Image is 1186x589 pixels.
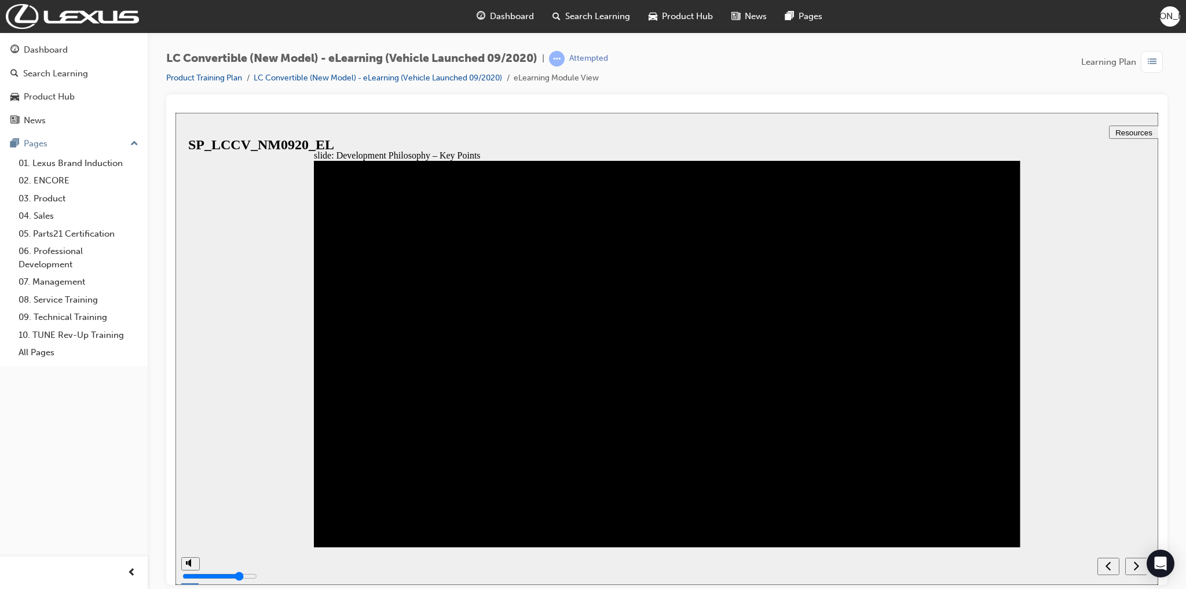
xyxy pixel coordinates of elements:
[14,273,143,291] a: 07. Management
[543,5,639,28] a: search-iconSearch Learning
[1081,56,1136,69] span: Learning Plan
[14,190,143,208] a: 03. Product
[5,37,143,133] button: DashboardSearch LearningProduct HubNews
[127,566,136,580] span: prev-icon
[722,5,776,28] a: news-iconNews
[1160,6,1180,27] button: [PERSON_NAME]
[14,207,143,225] a: 04. Sales
[799,10,822,23] span: Pages
[950,445,972,462] button: next
[24,43,68,57] div: Dashboard
[24,114,46,127] div: News
[745,10,767,23] span: News
[662,10,713,23] span: Product Hub
[1147,550,1174,577] div: Open Intercom Messenger
[477,9,485,24] span: guage-icon
[1081,51,1167,73] button: Learning Plan
[549,51,565,67] span: learningRecordVerb_ATTEMPT-icon
[166,73,242,83] a: Product Training Plan
[130,137,138,152] span: up-icon
[14,242,143,273] a: 06. Professional Development
[922,435,971,472] nav: slide navigation
[922,445,944,462] button: previous
[7,459,82,468] input: volume
[254,73,502,83] a: LC Convertible (New Model) - eLearning (Vehicle Launched 09/2020)
[14,291,143,309] a: 08. Service Training
[5,86,143,108] a: Product Hub
[23,67,88,80] div: Search Learning
[14,308,143,326] a: 09. Technical Training
[10,45,19,56] span: guage-icon
[565,10,630,23] span: Search Learning
[569,53,608,64] div: Attempted
[776,5,832,28] a: pages-iconPages
[14,326,143,344] a: 10. TUNE Rev-Up Training
[467,5,543,28] a: guage-iconDashboard
[514,72,599,85] li: eLearning Module View
[10,92,19,102] span: car-icon
[6,444,24,458] button: volume
[5,63,143,84] a: Search Learning
[14,225,143,243] a: 05. Parts21 Certification
[6,435,23,472] div: misc controls
[5,110,143,131] a: News
[5,39,143,61] a: Dashboard
[5,133,143,154] button: Pages
[10,139,19,149] span: pages-icon
[731,9,740,24] span: news-icon
[785,9,794,24] span: pages-icon
[552,9,561,24] span: search-icon
[10,69,19,79] span: search-icon
[14,172,143,190] a: 02. ENCORE
[490,10,534,23] span: Dashboard
[10,116,19,126] span: news-icon
[639,5,722,28] a: car-iconProduct Hub
[14,344,143,362] a: All Pages
[934,13,983,26] button: Resources
[542,52,544,65] span: |
[1148,55,1156,69] span: list-icon
[24,90,75,104] div: Product Hub
[14,154,143,172] a: 01. Lexus Brand Induction
[940,16,977,24] span: Resources
[649,9,657,24] span: car-icon
[166,52,537,65] span: LC Convertible (New Model) - eLearning (Vehicle Launched 09/2020)
[24,137,47,150] div: Pages
[6,4,139,29] img: Trak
